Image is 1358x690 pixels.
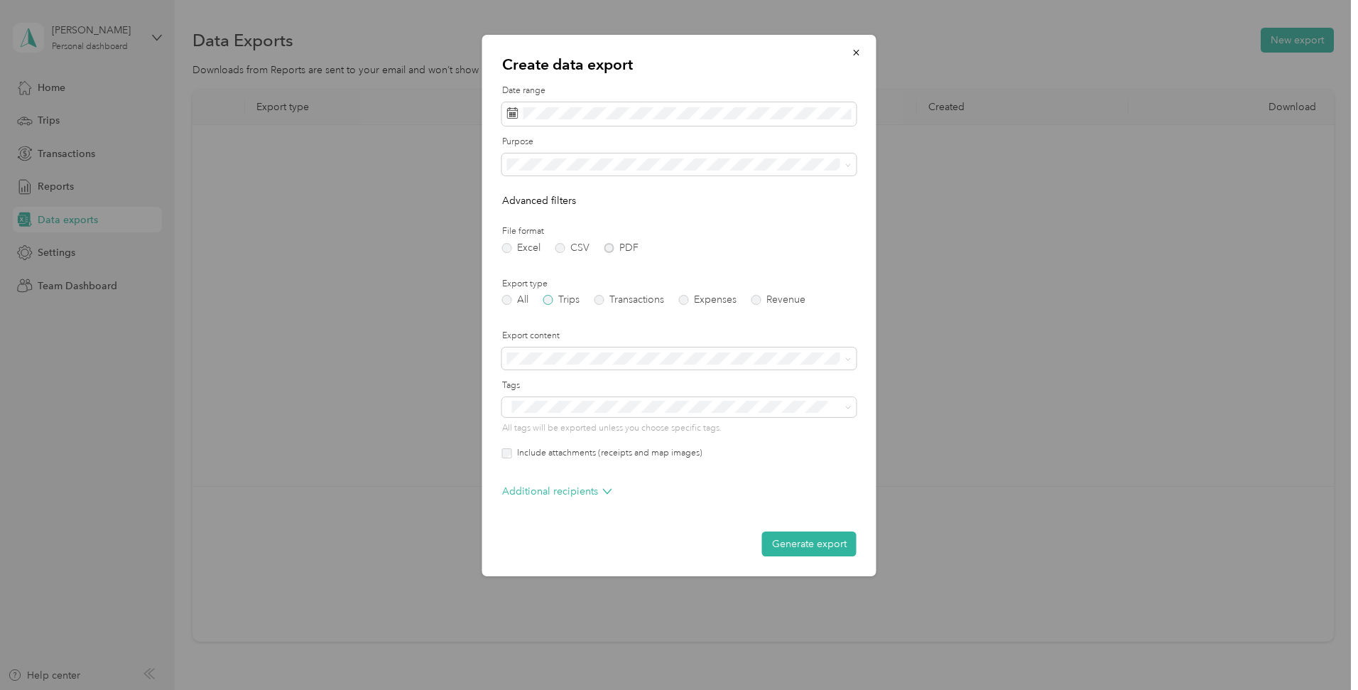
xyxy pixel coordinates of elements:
[502,85,857,97] label: Date range
[502,278,857,291] label: Export type
[502,225,857,238] label: File format
[502,295,528,305] label: All
[502,484,612,499] p: Additional recipients
[502,422,857,435] p: All tags will be exported unless you choose specific tags.
[555,243,590,253] label: CSV
[751,295,805,305] label: Revenue
[604,243,639,253] label: PDF
[502,193,857,208] p: Advanced filters
[512,447,702,460] label: Include attachments (receipts and map images)
[594,295,664,305] label: Transactions
[502,136,857,149] label: Purpose
[502,379,857,392] label: Tags
[502,55,857,75] p: Create data export
[762,532,857,556] button: Generate export
[502,330,857,343] label: Export content
[502,243,541,253] label: Excel
[679,295,737,305] label: Expenses
[543,295,580,305] label: Trips
[1278,610,1358,690] iframe: Everlance-gr Chat Button Frame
